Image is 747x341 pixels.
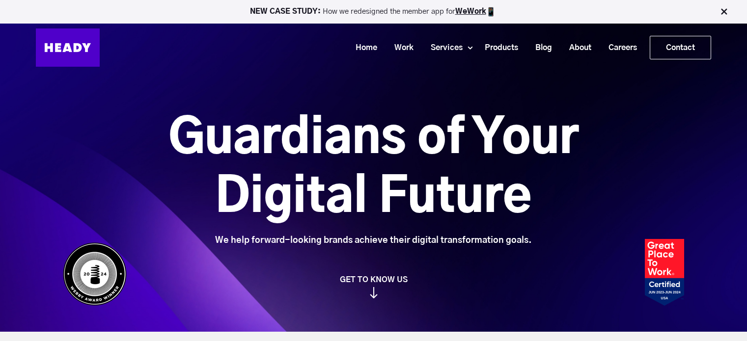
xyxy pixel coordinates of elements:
[472,39,523,57] a: Products
[486,7,496,17] img: app emoji
[650,36,711,59] a: Contact
[4,7,743,17] p: How we redesigned the member app for
[719,7,729,17] img: Close Bar
[645,239,684,306] img: Heady_2023_Certification_Badge
[382,39,418,57] a: Work
[63,242,127,306] img: Heady_WebbyAward_Winner-4
[58,275,689,298] a: GET TO KNOW US
[523,39,557,57] a: Blog
[250,8,323,15] strong: NEW CASE STUDY:
[418,39,468,57] a: Services
[110,36,711,59] div: Navigation Menu
[113,235,634,246] div: We help forward-looking brands achieve their digital transformation goals.
[557,39,596,57] a: About
[113,109,634,227] h1: Guardians of Your Digital Future
[36,28,100,67] img: Heady_Logo_Web-01 (1)
[596,39,642,57] a: Careers
[343,39,382,57] a: Home
[455,8,486,15] a: WeWork
[370,287,378,298] img: arrow_down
